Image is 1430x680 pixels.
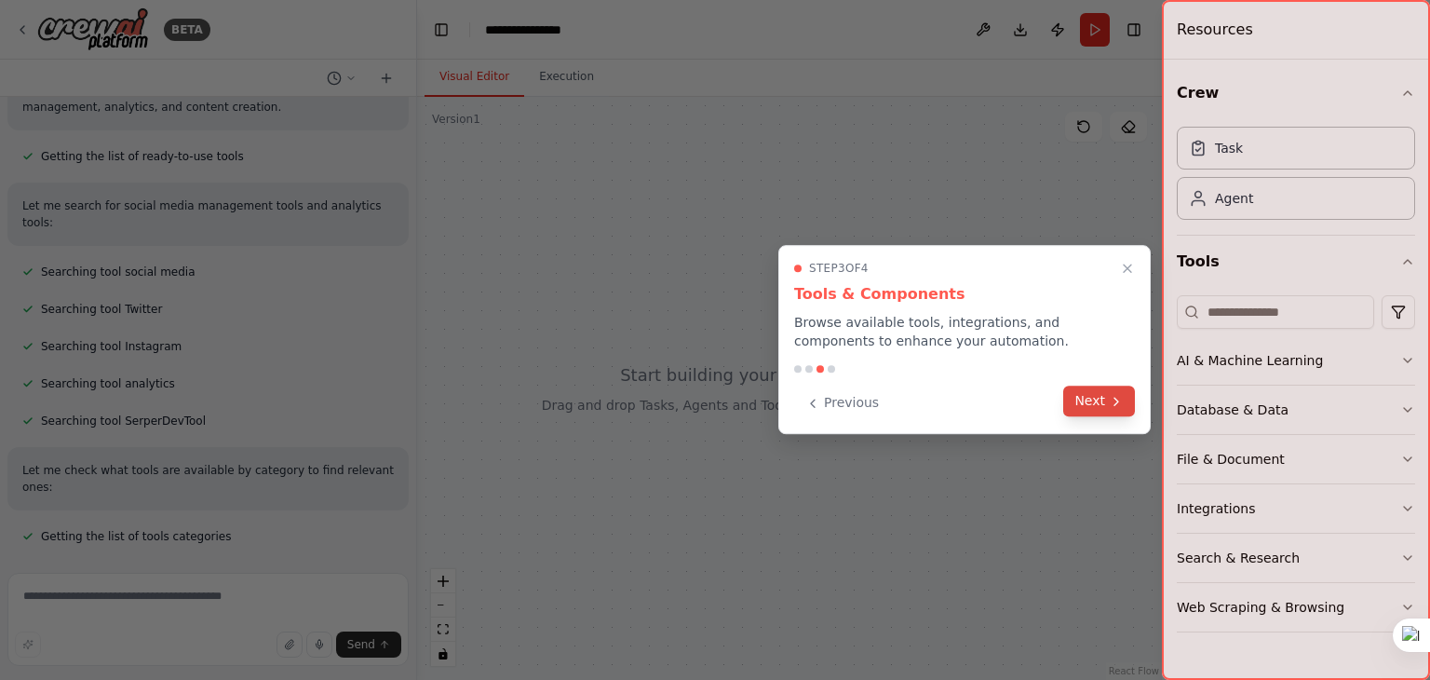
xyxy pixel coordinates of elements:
span: Step 3 of 4 [809,261,869,276]
button: Previous [794,388,890,418]
button: Close walkthrough [1116,257,1139,279]
button: Next [1063,386,1135,416]
button: Hide left sidebar [428,17,454,43]
p: Browse available tools, integrations, and components to enhance your automation. [794,313,1135,350]
h3: Tools & Components [794,283,1135,306]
